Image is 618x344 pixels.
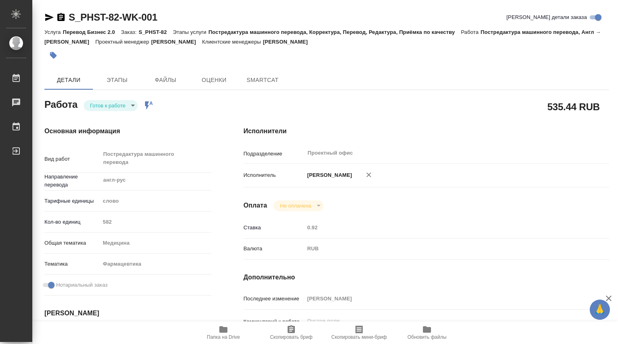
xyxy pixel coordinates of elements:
button: Добавить тэг [44,46,62,64]
p: S_PHST-82 [139,29,173,35]
span: [PERSON_NAME] детали заказа [507,13,587,21]
div: Фармацевтика [100,257,211,271]
button: Готов к работе [88,102,128,109]
button: Скопировать ссылку для ЯМессенджера [44,13,54,22]
span: Нотариальный заказ [56,281,107,289]
span: Скопировать бриф [270,334,312,340]
button: Обновить файлы [393,321,461,344]
h4: Дополнительно [244,273,609,282]
div: Медицина [100,236,211,250]
p: Услуга [44,29,63,35]
p: Общая тематика [44,239,100,247]
button: Скопировать мини-бриф [325,321,393,344]
span: Папка на Drive [207,334,240,340]
p: [PERSON_NAME] [305,171,352,179]
p: Этапы услуги [173,29,208,35]
input: Пустое поле [100,216,211,228]
h4: Основная информация [44,126,211,136]
span: Оценки [195,75,233,85]
span: Файлы [146,75,185,85]
div: слово [100,194,211,208]
a: S_PHST-82-WK-001 [69,12,158,23]
p: Работа [461,29,481,35]
p: Тематика [44,260,100,268]
button: Удалить исполнителя [360,166,378,184]
p: Постредактура машинного перевода, Корректура, Перевод, Редактура, Приёмка по качеству [208,29,461,35]
p: Ставка [244,224,305,232]
p: Кол-во единиц [44,218,100,226]
span: Детали [49,75,88,85]
p: Тарифные единицы [44,197,100,205]
span: SmartCat [243,75,282,85]
button: Не оплачена [277,202,313,209]
span: Скопировать мини-бриф [331,334,387,340]
p: Клиентские менеджеры [202,39,263,45]
p: Направление перевода [44,173,100,189]
button: Скопировать бриф [257,321,325,344]
h4: Оплата [244,201,267,210]
p: [PERSON_NAME] [151,39,202,45]
p: Исполнитель [244,171,305,179]
h2: 535.44 RUB [547,100,600,113]
p: Заказ: [121,29,139,35]
span: Этапы [98,75,137,85]
span: Обновить файлы [408,334,447,340]
h4: [PERSON_NAME] [44,308,211,318]
button: Папка на Drive [189,321,257,344]
p: Перевод Бизнес 2.0 [63,29,121,35]
h4: Исполнители [244,126,609,136]
p: Вид работ [44,155,100,163]
div: Готов к работе [273,200,323,211]
span: 🙏 [593,301,607,318]
div: Готов к работе [84,100,138,111]
button: Скопировать ссылку [56,13,66,22]
p: Валюта [244,245,305,253]
p: Проектный менеджер [95,39,151,45]
input: Пустое поле [305,293,579,304]
h2: Работа [44,96,78,111]
p: Последнее изменение [244,295,305,303]
button: 🙏 [590,300,610,320]
p: [PERSON_NAME] [263,39,314,45]
div: RUB [305,242,579,256]
p: Комментарий к работе [244,318,305,326]
input: Пустое поле [305,222,579,233]
p: Подразделение [244,150,305,158]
